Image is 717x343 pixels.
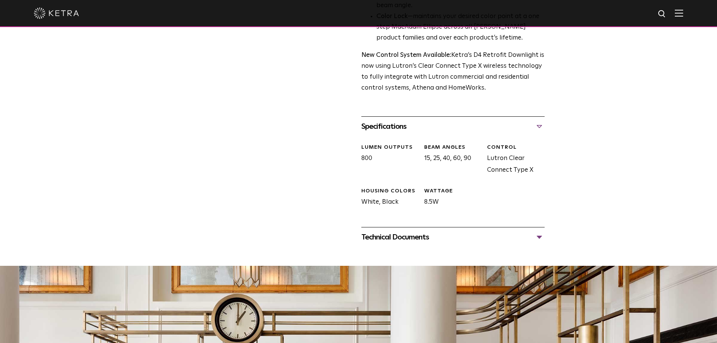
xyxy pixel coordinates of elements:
[481,144,544,176] div: Lutron Clear Connect Type X
[419,144,481,176] div: 15, 25, 40, 60, 90
[376,11,545,44] li: —maintains your desired color point at a one step MacAdam Ellipse across all [PERSON_NAME] produc...
[361,144,419,151] div: LUMEN OUTPUTS
[424,144,481,151] div: Beam Angles
[487,144,544,151] div: CONTROL
[424,188,481,195] div: WATTAGE
[34,8,79,19] img: ketra-logo-2019-white
[356,144,419,176] div: 800
[361,50,545,94] p: Ketra’s D4 Retrofit Downlight is now using Lutron’s Clear Connect Type X wireless technology to f...
[419,188,481,208] div: 8.5W
[361,231,545,243] div: Technical Documents
[356,188,419,208] div: White, Black
[361,120,545,133] div: Specifications
[675,9,683,17] img: Hamburger%20Nav.svg
[658,9,667,19] img: search icon
[361,188,419,195] div: HOUSING COLORS
[361,52,451,58] strong: New Control System Available:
